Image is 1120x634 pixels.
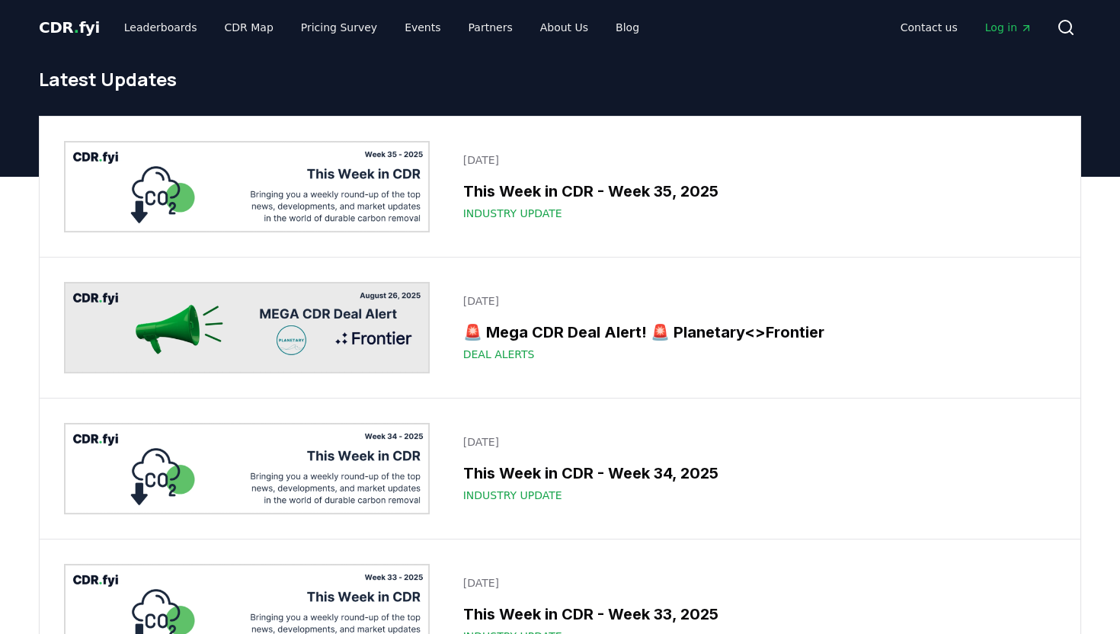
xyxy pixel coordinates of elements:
[528,14,600,41] a: About Us
[392,14,453,41] a: Events
[603,14,651,41] a: Blog
[64,282,430,373] img: 🚨 Mega CDR Deal Alert! 🚨 Planetary<>Frontier blog post image
[463,321,1047,344] h3: 🚨 Mega CDR Deal Alert! 🚨 Planetary<>Frontier
[463,488,562,503] span: Industry Update
[463,603,1047,626] h3: This Week in CDR - Week 33, 2025
[289,14,389,41] a: Pricing Survey
[64,423,430,514] img: This Week in CDR - Week 34, 2025 blog post image
[463,347,535,362] span: Deal Alerts
[463,152,1047,168] p: [DATE]
[463,434,1047,450] p: [DATE]
[985,20,1032,35] span: Log in
[112,14,651,41] nav: Main
[454,143,1056,230] a: [DATE]This Week in CDR - Week 35, 2025Industry Update
[454,425,1056,512] a: [DATE]This Week in CDR - Week 34, 2025Industry Update
[39,17,100,38] a: CDR.fyi
[64,141,430,232] img: This Week in CDR - Week 35, 2025 blog post image
[463,206,562,221] span: Industry Update
[74,18,79,37] span: .
[454,284,1056,371] a: [DATE]🚨 Mega CDR Deal Alert! 🚨 Planetary<>FrontierDeal Alerts
[463,180,1047,203] h3: This Week in CDR - Week 35, 2025
[112,14,210,41] a: Leaderboards
[973,14,1045,41] a: Log in
[888,14,970,41] a: Contact us
[39,18,100,37] span: CDR fyi
[39,67,1081,91] h1: Latest Updates
[213,14,286,41] a: CDR Map
[888,14,1045,41] nav: Main
[463,293,1047,309] p: [DATE]
[463,575,1047,591] p: [DATE]
[463,462,1047,485] h3: This Week in CDR - Week 34, 2025
[456,14,525,41] a: Partners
